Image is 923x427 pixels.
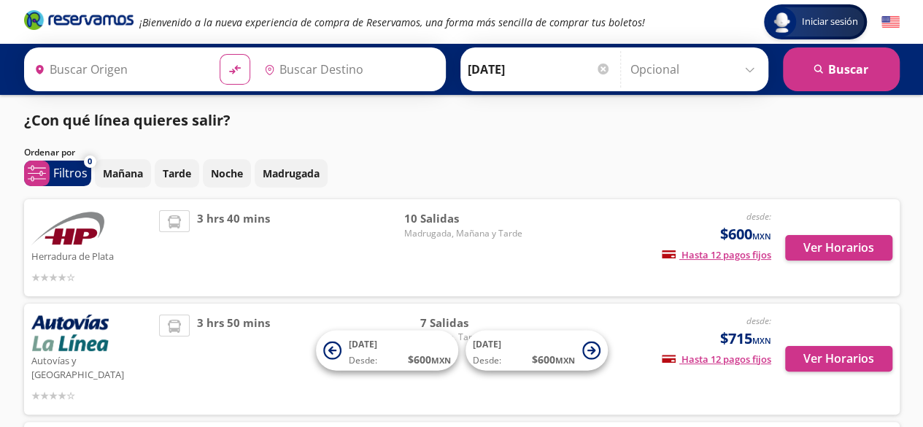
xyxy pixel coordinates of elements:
p: Herradura de Plata [31,247,152,264]
span: 0 [88,155,92,168]
p: Madrugada [263,166,320,181]
span: 7 Salidas [420,315,522,331]
span: $ 600 [408,352,451,367]
button: [DATE]Desde:$600MXN [316,331,458,371]
button: Ver Horarios [785,235,892,261]
small: MXN [752,335,771,346]
span: Desde: [473,354,501,367]
img: Herradura de Plata [31,210,104,247]
input: Buscar Destino [258,51,438,88]
span: [DATE] [349,338,377,350]
em: desde: [746,210,771,223]
button: English [881,13,900,31]
img: Autovías y La Línea [31,315,109,351]
span: Madrugada, Mañana y Tarde [403,227,522,240]
em: desde: [746,315,771,327]
i: Brand Logo [24,9,134,31]
span: Iniciar sesión [796,15,864,29]
button: Madrugada [255,159,328,188]
button: Mañana [95,159,151,188]
span: $600 [720,223,771,245]
p: Ordenar por [24,146,75,159]
span: Desde: [349,354,377,367]
small: MXN [752,231,771,242]
input: Buscar Origen [28,51,208,88]
span: 10 Salidas [403,210,522,227]
button: Tarde [155,159,199,188]
button: 0Filtros [24,161,91,186]
span: [DATE] [473,338,501,350]
span: 3 hrs 40 mins [197,210,270,285]
p: ¿Con qué línea quieres salir? [24,109,231,131]
input: Elegir Fecha [468,51,611,88]
em: ¡Bienvenido a la nueva experiencia de compra de Reservamos, una forma más sencilla de comprar tus... [139,15,645,29]
span: $ 600 [532,352,575,367]
button: [DATE]Desde:$600MXN [466,331,608,371]
span: Hasta 12 pagos fijos [662,353,771,366]
p: Noche [211,166,243,181]
p: Mañana [103,166,143,181]
button: Ver Horarios [785,346,892,372]
small: MXN [555,355,575,366]
p: Filtros [53,164,88,182]
button: Buscar [783,47,900,91]
span: 3 hrs 50 mins [197,315,270,404]
small: MXN [431,355,451,366]
button: Noche [203,159,251,188]
p: Autovías y [GEOGRAPHIC_DATA] [31,351,152,382]
p: Tarde [163,166,191,181]
a: Brand Logo [24,9,134,35]
span: $715 [720,328,771,350]
input: Opcional [630,51,761,88]
span: Hasta 12 pagos fijos [662,248,771,261]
